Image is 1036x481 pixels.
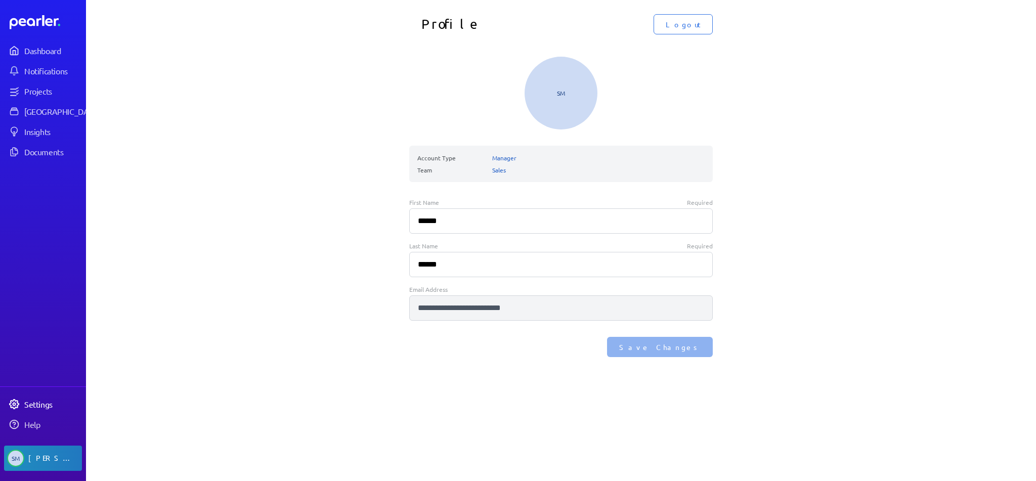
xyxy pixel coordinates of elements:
div: Projects [24,86,81,96]
span: Required [687,242,713,250]
p: Account Type [417,154,488,162]
p: Team [417,166,488,174]
div: Settings [24,399,81,409]
p: Sales [492,166,705,174]
p: Manager [492,154,705,162]
span: First Name [409,198,439,206]
div: Help [24,419,81,429]
div: Insights [24,126,81,137]
div: Documents [24,147,81,157]
a: Projects [4,82,82,100]
a: Notifications [4,62,82,80]
a: SM[PERSON_NAME] [4,446,82,471]
div: [GEOGRAPHIC_DATA] [24,106,100,116]
a: [GEOGRAPHIC_DATA] [4,102,82,120]
span: Email Address [409,285,448,293]
a: Insights [4,122,82,141]
a: Dashboard [4,41,82,60]
h1: Profile [421,12,561,36]
a: Dashboard [10,15,82,29]
div: Notifications [24,66,81,76]
a: Help [4,415,82,433]
a: Settings [4,395,82,413]
span: Required [687,198,713,206]
span: Last Name [409,242,438,250]
div: Dashboard [24,46,81,56]
div: [PERSON_NAME] [28,450,79,467]
span: Logout [666,19,701,29]
button: Logout [654,14,713,34]
a: Documents [4,143,82,161]
span: Save Changes [619,342,701,352]
span: Stuart Meyers [7,450,24,467]
button: Save Changes [607,337,713,357]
